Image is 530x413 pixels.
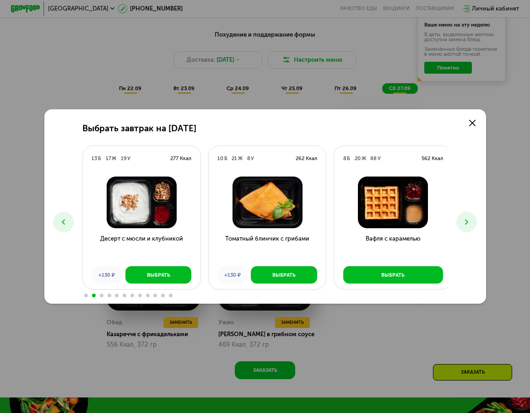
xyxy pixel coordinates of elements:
[370,155,377,162] div: 88
[378,155,381,162] div: У
[238,155,243,162] div: Ж
[112,155,116,162] div: Ж
[340,177,446,228] img: Вафля с карамелью
[296,155,317,162] div: 262 Ккал
[83,234,200,261] h3: Десерт с мюсли и клубникой
[343,266,443,284] button: Выбрать
[347,155,350,162] div: Б
[381,271,405,279] div: Выбрать
[362,155,366,162] div: Ж
[89,177,195,228] img: Десерт с мюсли и клубникой
[272,271,296,279] div: Выбрать
[334,234,452,261] h3: Вафля с карамелью
[355,155,361,162] div: 20
[232,155,237,162] div: 21
[343,155,346,162] div: 8
[125,266,192,284] button: Выбрать
[106,155,111,162] div: 17
[92,266,121,284] div: +130 ₽
[224,155,227,162] div: Б
[170,155,191,162] div: 277 Ккал
[147,271,170,279] div: Выбрать
[217,266,247,284] div: +130 ₽
[217,155,223,162] div: 10
[251,155,254,162] div: У
[127,155,130,162] div: У
[92,155,97,162] div: 13
[215,177,320,228] img: Томатный блинчик с грибами
[251,266,317,284] button: Выбрать
[422,155,443,162] div: 562 Ккал
[209,234,326,261] h3: Томатный блинчик с грибами
[98,155,101,162] div: Б
[121,155,127,162] div: 19
[247,155,250,162] div: 8
[82,123,196,134] h2: Выбрать завтрак на [DATE]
